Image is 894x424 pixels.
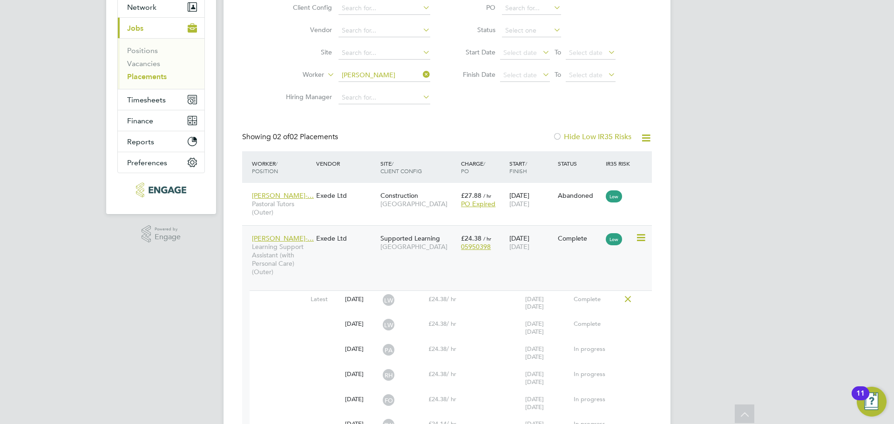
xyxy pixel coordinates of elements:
div: IR35 Risk [603,155,636,172]
span: Reports [127,137,154,146]
div: Exede Ltd [314,187,378,204]
img: xede-logo-retina.png [136,182,186,197]
div: [DATE] [525,296,569,303]
span: Low [606,233,622,245]
div: [DATE] [525,370,569,378]
div: [DATE] [525,303,569,311]
input: Search for... [502,2,561,15]
span: / hr [447,370,456,378]
span: £24.38 [428,370,447,378]
span: / hr [447,295,456,303]
span: / hr [483,192,491,199]
span: To [552,46,564,58]
div: Exede Ltd [314,229,378,247]
input: Select one [502,24,561,37]
a: Go to home page [117,182,205,197]
div: In progress [571,391,620,408]
div: Abandoned [558,191,602,200]
span: [GEOGRAPHIC_DATA] [380,242,456,251]
span: LW [380,292,397,309]
span: £24.38 [461,234,481,242]
div: Status [555,155,604,172]
div: [DATE] [525,328,569,336]
div: [DATE] [525,378,569,386]
span: Powered by [155,225,181,233]
span: Latest [311,295,328,303]
span: £24.38 [428,395,447,403]
span: Engage [155,233,181,241]
div: [DATE] [507,229,555,256]
span: / hr [483,235,491,242]
span: [PERSON_NAME]-… [252,234,314,242]
span: PO Expired [461,200,495,208]
label: Start Date [454,48,495,56]
span: Select date [569,48,603,57]
span: [DATE] [509,200,529,208]
span: [PERSON_NAME]-… [252,191,314,200]
label: Client Config [278,3,332,12]
span: / PO [461,160,485,175]
div: [DATE] [330,366,379,383]
div: [DATE] [525,396,569,404]
div: In progress [571,366,620,383]
div: Jobs [118,38,204,89]
input: Search for... [339,91,430,104]
a: Positions [127,46,158,55]
span: 05950398 [461,242,491,251]
button: Timesheets [118,89,204,110]
a: [PERSON_NAME]-…Learning Support Assistant (with Personal Care) (Outer)Exede LtdSupported Learning... [250,229,652,298]
span: LW [380,316,397,333]
span: [GEOGRAPHIC_DATA] [380,200,456,208]
a: Powered byEngage [142,225,181,243]
button: Preferences [118,152,204,173]
span: PA [380,342,397,358]
span: FO [380,392,397,409]
div: [DATE] [330,391,379,408]
div: Start [507,155,555,179]
div: [DATE] [330,341,379,358]
label: Status [454,26,495,34]
span: 02 of [273,132,290,141]
span: Select date [569,71,603,79]
div: Complete [558,234,602,242]
label: Hiring Manager [278,93,332,101]
input: Search for... [339,47,430,60]
span: / hr [447,320,456,328]
div: Site [378,155,459,179]
span: Select date [503,71,537,79]
span: £27.88 [461,191,481,200]
input: Search for... [339,2,430,15]
span: / Client Config [380,160,422,175]
div: Charge [459,155,507,179]
label: Hide Low IR35 Risks [553,132,631,141]
button: Reports [118,131,204,152]
span: Jobs [127,24,143,33]
span: Timesheets [127,95,166,104]
div: Worker [250,155,314,179]
button: Finance [118,110,204,131]
div: In progress [571,341,620,358]
div: Complete [571,316,620,333]
span: / hr [447,345,456,353]
div: [DATE] [525,320,569,328]
span: Low [606,190,622,202]
span: Finance [127,116,153,125]
span: Construction [380,191,418,200]
span: Learning Support Assistant (with Personal Care) (Outer) [252,242,312,276]
div: [DATE] [507,187,555,213]
span: Preferences [127,158,167,167]
span: / Position [252,160,278,175]
div: [DATE] [525,353,569,361]
div: Showing [242,132,340,142]
input: Search for... [339,69,430,82]
div: [DATE] [330,291,379,308]
div: [DATE] [330,316,379,333]
button: Jobs [118,18,204,38]
button: Open Resource Center, 11 new notifications [857,387,887,417]
span: Network [127,3,156,12]
a: Placements [127,72,167,81]
label: PO [454,3,495,12]
span: Supported Learning [380,234,440,242]
span: [DATE] [509,242,529,251]
label: Site [278,48,332,56]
